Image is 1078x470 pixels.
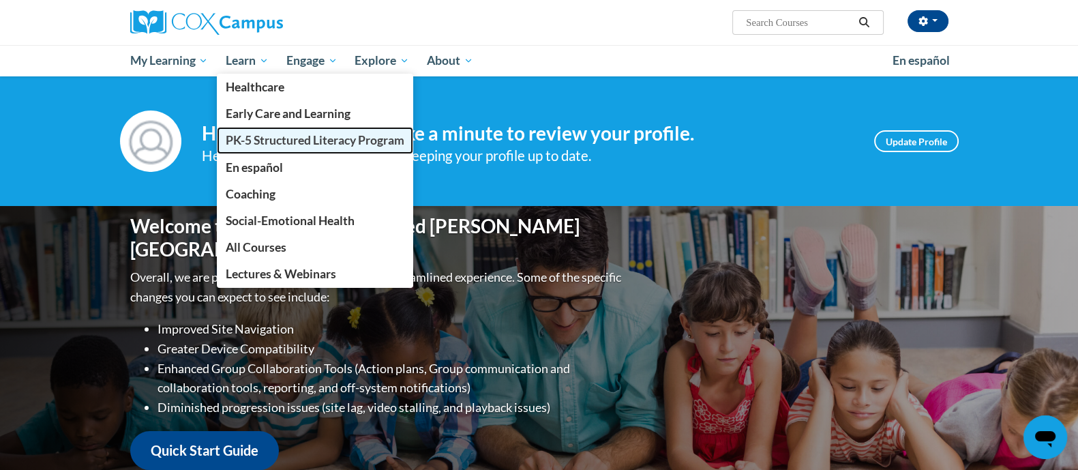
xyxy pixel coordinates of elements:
a: Lectures & Webinars [217,261,413,287]
a: Engage [278,45,346,76]
a: All Courses [217,234,413,261]
iframe: Button to launch messaging window [1023,415,1067,459]
input: Search Courses [745,14,854,31]
span: Healthcare [226,80,284,94]
img: Cox Campus [130,10,283,35]
span: About [427,53,473,69]
a: PK-5 Structured Literacy Program [217,127,413,153]
button: Search [854,14,874,31]
p: Overall, we are proud to provide you with a more streamlined experience. Some of the specific cha... [130,267,625,307]
button: Account Settings [908,10,948,32]
a: Early Care and Learning [217,100,413,127]
li: Greater Device Compatibility [158,339,625,359]
span: Early Care and Learning [226,106,350,121]
a: Explore [346,45,418,76]
a: Healthcare [217,74,413,100]
span: Learn [226,53,269,69]
a: Quick Start Guide [130,431,279,470]
a: About [418,45,482,76]
img: Profile Image [120,111,181,172]
a: Social-Emotional Health [217,207,413,234]
span: En español [226,160,283,175]
a: En español [217,154,413,181]
a: Cox Campus [130,10,389,35]
h4: Hi [PERSON_NAME]! Take a minute to review your profile. [202,122,854,145]
div: Help improve your experience by keeping your profile up to date. [202,145,854,167]
span: Social-Emotional Health [226,214,355,228]
li: Improved Site Navigation [158,319,625,339]
span: PK-5 Structured Literacy Program [226,133,404,147]
a: Learn [217,45,278,76]
span: Lectures & Webinars [226,267,336,281]
a: En español [884,46,959,75]
span: Coaching [226,187,275,201]
li: Enhanced Group Collaboration Tools (Action plans, Group communication and collaboration tools, re... [158,359,625,398]
span: Explore [355,53,409,69]
span: All Courses [226,240,286,254]
h1: Welcome to the new and improved [PERSON_NAME][GEOGRAPHIC_DATA] [130,215,625,261]
a: Update Profile [874,130,959,152]
a: Coaching [217,181,413,207]
a: My Learning [121,45,218,76]
span: My Learning [130,53,208,69]
div: Main menu [110,45,969,76]
span: Engage [286,53,338,69]
span: En español [893,53,950,68]
li: Diminished progression issues (site lag, video stalling, and playback issues) [158,398,625,417]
